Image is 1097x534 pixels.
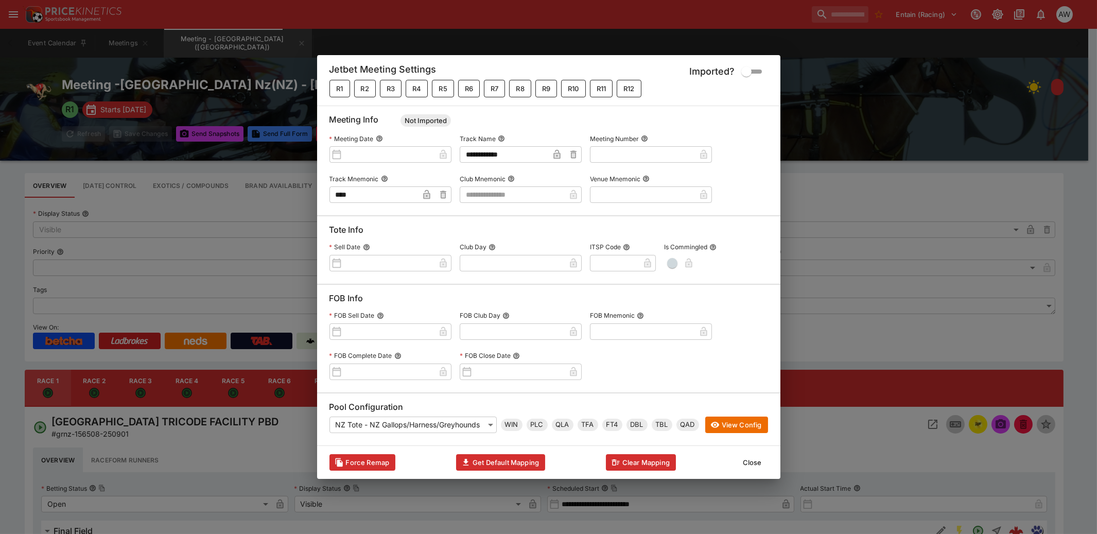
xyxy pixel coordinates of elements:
[329,311,375,320] p: FOB Sell Date
[401,114,451,127] div: Meeting Status
[460,243,486,251] p: Club Day
[676,419,699,431] div: Tote Pool Quaddie
[652,420,672,430] span: TBL
[602,420,622,430] span: FT4
[329,63,437,80] h5: Jetbet Meeting Settings
[561,80,586,97] button: Not Mapped and Not Imported
[623,244,630,251] button: ITSP Code
[578,420,598,430] span: TFA
[552,420,573,430] span: QLA
[626,419,648,431] div: Running Double
[329,134,374,143] p: Meeting Date
[535,80,557,97] button: Not Mapped and Not Imported
[664,243,707,251] p: Is Commingled
[329,225,768,239] h6: Tote Info
[641,135,648,142] button: Meeting Number
[527,420,548,430] span: PLC
[381,175,388,182] button: Track Mnemonic
[676,420,699,430] span: QAD
[617,80,641,97] button: Not Mapped and Not Imported
[552,419,573,431] div: Quinella
[590,80,613,97] button: Not Mapped and Not Imported
[456,454,545,471] button: Get Default Mapping Info
[606,454,676,471] button: Clear Mapping
[590,175,640,183] p: Venue Mnemonic
[502,312,510,319] button: FOB Club Day
[380,80,402,97] button: Not Mapped and Not Imported
[602,419,622,431] div: First Four
[329,80,350,97] button: Not Mapped and Not Imported
[508,175,515,182] button: Club Mnemonic
[578,419,598,431] div: Trifecta
[376,135,383,142] button: Meeting Date
[484,80,505,97] button: Not Mapped and Not Imported
[498,135,505,142] button: Track Name
[590,311,635,320] p: FOB Mnemonic
[527,419,548,431] div: Place
[626,420,648,430] span: DBL
[329,417,497,433] div: NZ Tote - NZ Gallops/Harness/Greyhounds
[432,80,454,97] button: Not Mapped and Not Imported
[652,419,672,431] div: Treble
[501,420,523,430] span: WIN
[329,243,361,251] p: Sell Date
[709,244,717,251] button: Is Commingled
[689,65,735,77] h5: Imported?
[642,175,650,182] button: Venue Mnemonic
[329,454,396,471] button: Clears data required to update with latest templates
[329,114,768,131] h6: Meeting Info
[489,244,496,251] button: Club Day
[737,454,768,471] button: Close
[590,243,621,251] p: ITSP Code
[354,80,376,97] button: Not Mapped and Not Imported
[329,293,768,308] h6: FOB Info
[329,175,379,183] p: Track Mnemonic
[406,80,428,97] button: Not Mapped and Not Imported
[705,417,768,433] button: View Config
[377,312,384,319] button: FOB Sell Date
[513,352,520,359] button: FOB Close Date
[363,244,370,251] button: Sell Date
[329,402,768,417] h6: Pool Configuration
[458,80,480,97] button: Not Mapped and Not Imported
[460,351,511,360] p: FOB Close Date
[509,80,531,97] button: Not Mapped and Not Imported
[329,351,392,360] p: FOB Complete Date
[460,311,500,320] p: FOB Club Day
[460,134,496,143] p: Track Name
[460,175,506,183] p: Club Mnemonic
[501,419,523,431] div: Win
[401,116,451,126] span: Not Imported
[590,134,639,143] p: Meeting Number
[394,352,402,359] button: FOB Complete Date
[637,312,644,319] button: FOB Mnemonic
